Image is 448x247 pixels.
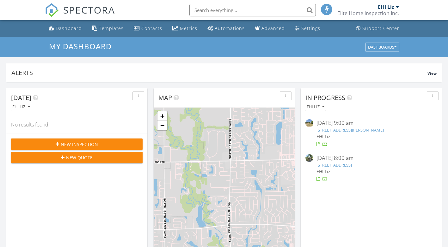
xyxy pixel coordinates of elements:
a: [DATE] 8:00 am [STREET_ADDRESS] EHI Liz [305,154,437,182]
span: Map [158,93,172,102]
div: Alerts [11,68,427,77]
a: Templates [89,23,126,34]
div: [DATE] 8:00 am [316,154,426,162]
a: Settings [292,23,323,34]
a: [STREET_ADDRESS] [316,162,352,168]
div: Dashboards [368,45,396,49]
div: Advanced [261,25,285,31]
img: The Best Home Inspection Software - Spectora [45,3,59,17]
div: EHI Liz [307,105,324,109]
div: Metrics [180,25,197,31]
div: No results found [6,116,147,133]
div: EHI Liz [378,4,394,10]
span: My Dashboard [49,41,112,51]
a: [DATE] 9:00 am [STREET_ADDRESS][PERSON_NAME] EHI Liz [305,119,437,147]
button: New Quote [11,152,143,163]
button: EHI Liz [305,103,326,111]
button: EHI Liz [11,103,31,111]
a: SPECTORA [45,9,115,22]
a: Contacts [131,23,165,34]
span: In Progress [305,93,345,102]
div: Dashboard [56,25,82,31]
input: Search everything... [189,4,316,16]
a: Zoom out [157,121,167,130]
button: New Inspection [11,138,143,150]
div: Elite Home Inspection Inc. [337,10,399,16]
div: [DATE] 9:00 am [316,119,426,127]
span: View [427,71,437,76]
div: Contacts [141,25,162,31]
button: Dashboards [365,43,399,51]
a: Dashboard [46,23,84,34]
img: streetview [305,154,313,162]
a: Zoom in [157,111,167,121]
span: New Inspection [61,141,98,148]
a: Automations (Basic) [205,23,247,34]
a: Advanced [252,23,287,34]
span: [DATE] [11,93,31,102]
div: Automations [215,25,245,31]
span: New Quote [66,154,93,161]
span: EHI Liz [316,168,330,174]
a: Metrics [170,23,200,34]
a: Support Center [353,23,402,34]
a: [STREET_ADDRESS][PERSON_NAME] [316,127,384,133]
div: Support Center [362,25,399,31]
div: Settings [301,25,320,31]
span: SPECTORA [63,3,115,16]
img: streetview [305,119,313,127]
div: Templates [99,25,124,31]
div: EHI Liz [12,105,30,109]
span: EHI Liz [316,133,330,139]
